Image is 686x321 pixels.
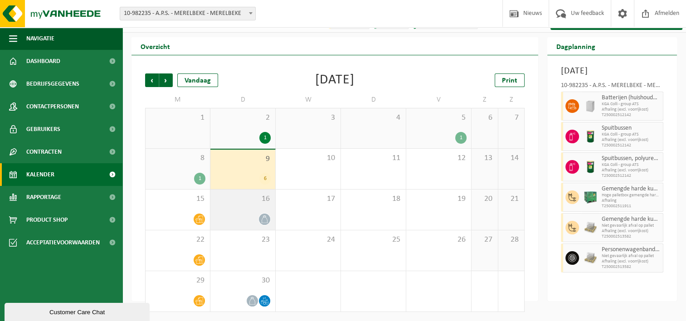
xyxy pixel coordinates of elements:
a: Print [495,73,525,87]
span: Gemengde harde kunststoffen (PE, PP en PVC), recycleerbaar (industrieel) [602,216,661,223]
span: 13 [476,153,493,163]
td: V [406,92,472,108]
span: 12 [411,153,467,163]
td: Z [472,92,498,108]
span: T250002512142 [602,112,661,118]
td: D [341,92,406,108]
span: 10-982235 - A.P.S. - MERELBEKE - MERELBEKE [120,7,256,20]
span: 22 [150,235,205,245]
span: 3 [280,113,336,123]
span: 16 [215,194,271,204]
span: Niet gevaarlijk afval op pallet [602,253,661,259]
span: Spuitbussen, polyurethaan (PU) [602,155,661,162]
h2: Dagplanning [547,37,604,55]
span: KGA Colli - group ATS [602,132,661,137]
span: 1 [150,113,205,123]
span: 15 [150,194,205,204]
span: Dashboard [26,50,60,73]
span: Navigatie [26,27,54,50]
span: Rapportage [26,186,61,209]
div: 6 [259,173,271,185]
span: 10-982235 - A.P.S. - MERELBEKE - MERELBEKE [120,7,255,20]
div: 10-982235 - A.P.S. - MERELBEKE - MERELBEKE [561,83,663,92]
img: PB-OT-0200-MET-00-03 [584,130,597,143]
div: 1 [194,173,205,185]
span: Contactpersonen [26,95,79,118]
h3: [DATE] [561,64,663,78]
div: Vandaag [177,73,218,87]
span: 14 [503,153,520,163]
span: Spuitbussen [602,125,661,132]
span: 28 [503,235,520,245]
span: 10 [280,153,336,163]
img: LP-PA-00000-WDN-11 [584,251,597,265]
span: 17 [280,194,336,204]
span: 11 [345,153,401,163]
span: Afhaling (excl. voorrijkost) [602,168,661,173]
span: 20 [476,194,493,204]
span: T250002511911 [602,204,661,209]
span: KGA Colli - group ATS [602,162,661,168]
span: 5 [411,113,467,123]
span: T250002513582 [602,264,661,270]
span: 24 [280,235,336,245]
span: 8 [150,153,205,163]
td: D [210,92,276,108]
span: Bedrijfsgegevens [26,73,79,95]
span: Product Shop [26,209,68,231]
div: [DATE] [315,73,355,87]
span: T250002512142 [602,143,661,148]
span: 21 [503,194,520,204]
td: W [276,92,341,108]
span: 29 [150,276,205,286]
span: Gemengde harde kunststoffen (PE, PP en PVC), recycleerbaar (industrieel) [602,185,661,193]
span: KGA Colli - group ATS [602,102,661,107]
span: T250002513582 [602,234,661,239]
span: 4 [345,113,401,123]
span: T250002512142 [602,173,661,179]
span: 19 [411,194,467,204]
span: 2 [215,113,271,123]
span: Vorige [145,73,159,87]
span: Batterijen (huishoudelijk) [602,94,661,102]
span: Print [502,77,517,84]
span: 9 [215,154,271,164]
span: Contracten [26,141,62,163]
img: PB-HB-1400-HPE-GN-01 [584,190,597,204]
span: 25 [345,235,401,245]
span: Volgende [159,73,173,87]
span: Afhaling (excl. voorrijkost) [602,259,661,264]
span: Gebruikers [26,118,60,141]
span: Afhaling (excl. voorrijkost) [602,137,661,143]
span: Afhaling (excl. voorrijkost) [602,229,661,234]
span: 6 [476,113,493,123]
span: 23 [215,235,271,245]
span: Kalender [26,163,54,186]
span: Niet gevaarlijk afval op pallet [602,223,661,229]
span: 30 [215,276,271,286]
div: 1 [455,132,467,144]
h2: Overzicht [131,37,179,55]
td: Z [498,92,525,108]
span: 18 [345,194,401,204]
span: 7 [503,113,520,123]
span: Hoge palletbox gemengde harde kunststoffen [602,193,661,198]
img: PB-OT-0200-MET-00-03 [584,160,597,174]
td: M [145,92,210,108]
span: Afhaling [602,198,661,204]
span: 27 [476,235,493,245]
img: IC-CB-CU [584,99,597,113]
iframe: chat widget [5,301,151,321]
div: 1 [259,132,271,144]
span: Afhaling (excl. voorrijkost) [602,107,661,112]
span: Personenwagenbanden met en zonder velg [602,246,661,253]
span: 26 [411,235,467,245]
img: LP-PA-00000-WDN-11 [584,221,597,234]
span: Acceptatievoorwaarden [26,231,100,254]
